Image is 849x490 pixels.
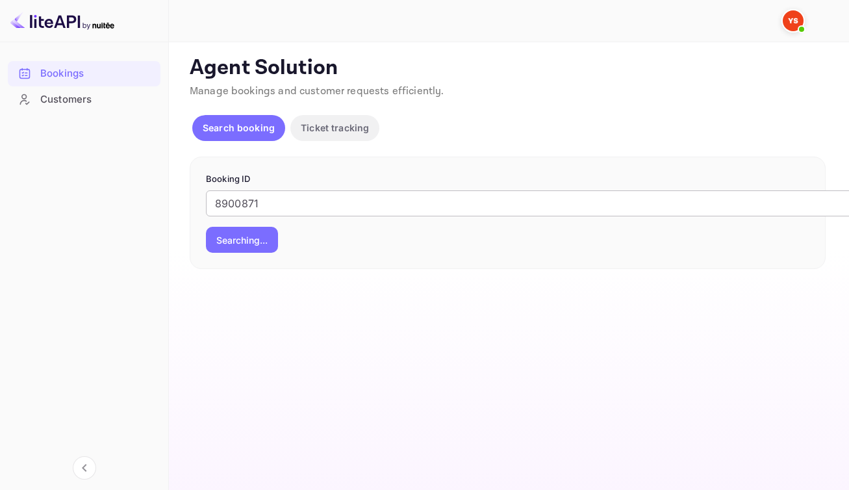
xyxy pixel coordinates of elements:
[203,121,275,135] p: Search booking
[10,10,114,31] img: LiteAPI logo
[783,10,804,31] img: Yandex Support
[8,61,160,86] div: Bookings
[301,121,369,135] p: Ticket tracking
[8,61,160,85] a: Bookings
[40,66,154,81] div: Bookings
[8,87,160,111] a: Customers
[190,84,444,98] span: Manage bookings and customer requests efficiently.
[8,87,160,112] div: Customers
[206,173,809,186] p: Booking ID
[73,456,96,480] button: Collapse navigation
[190,55,826,81] p: Agent Solution
[40,92,154,107] div: Customers
[206,227,278,253] button: Searching...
